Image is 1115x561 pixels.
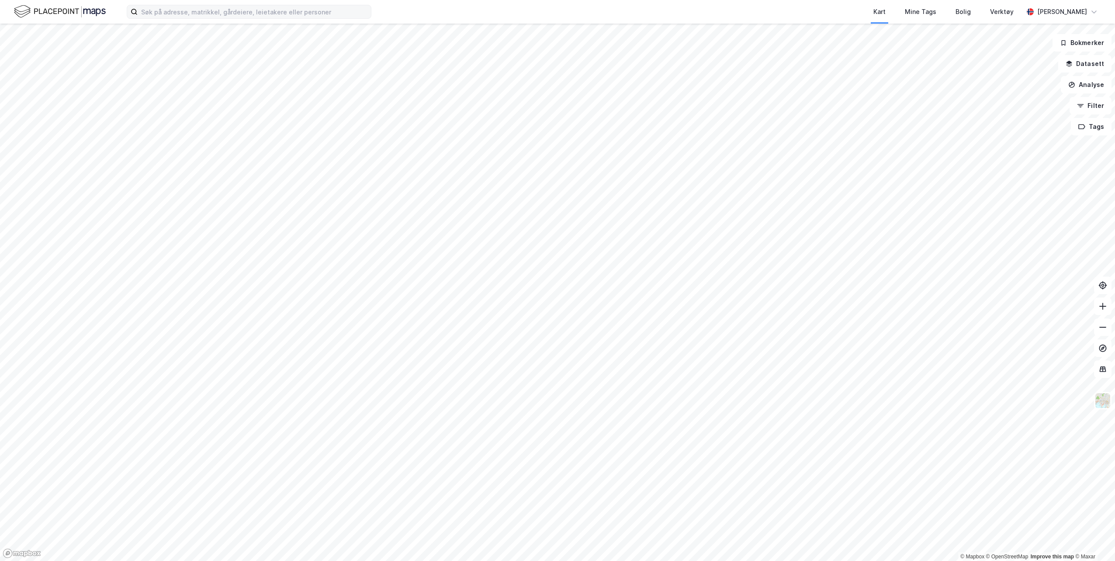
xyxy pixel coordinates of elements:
[138,5,371,18] input: Søk på adresse, matrikkel, gårdeiere, leietakere eller personer
[1061,76,1112,93] button: Analyse
[1094,392,1111,409] img: Z
[1071,118,1112,135] button: Tags
[1070,97,1112,114] button: Filter
[905,7,936,17] div: Mine Tags
[986,554,1028,560] a: OpenStreetMap
[3,548,41,558] a: Mapbox homepage
[1071,519,1115,561] iframe: Chat Widget
[1058,55,1112,73] button: Datasett
[1037,7,1087,17] div: [PERSON_NAME]
[1031,554,1074,560] a: Improve this map
[14,4,106,19] img: logo.f888ab2527a4732fd821a326f86c7f29.svg
[1053,34,1112,52] button: Bokmerker
[956,7,971,17] div: Bolig
[990,7,1014,17] div: Verktøy
[960,554,984,560] a: Mapbox
[873,7,886,17] div: Kart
